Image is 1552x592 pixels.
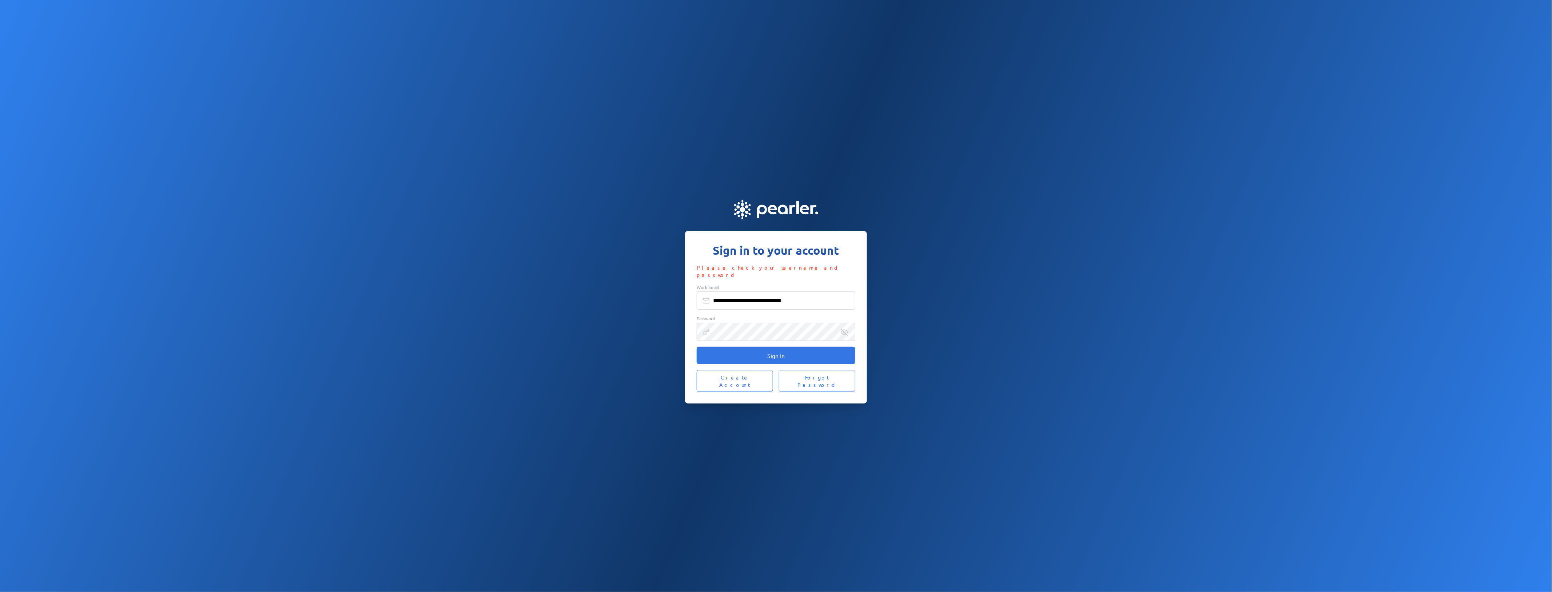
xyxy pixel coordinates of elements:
button: Sign In [697,347,855,364]
span: Create Account [705,374,764,388]
span: Password [697,315,715,321]
button: Forgot Password [779,370,855,392]
h1: Sign in to your account [697,243,855,258]
p: Please check your username and password [697,264,855,278]
span: Forgot Password [788,374,847,388]
button: Create Account [697,370,773,392]
span: Sign In [767,352,785,359]
span: Work Email [697,284,719,290]
div: Reveal Password [841,329,848,336]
